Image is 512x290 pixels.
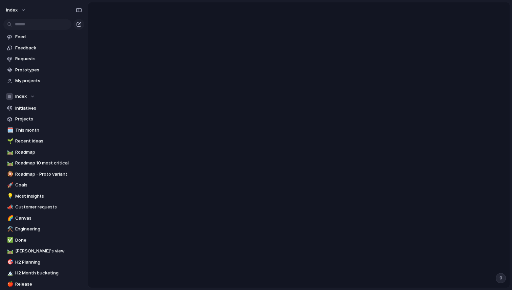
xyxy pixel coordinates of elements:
[15,204,82,210] span: Customer requests
[15,55,82,62] span: Requests
[7,192,12,200] div: 💡
[15,182,82,188] span: Goals
[15,171,82,178] span: Roadmap - Proto variant
[7,148,12,156] div: 🛤️
[7,181,12,189] div: 🚀
[6,193,13,200] button: 💡
[15,281,82,288] span: Release
[6,182,13,188] button: 🚀
[6,204,13,210] button: 📣
[6,226,13,232] button: ⚒️
[3,224,84,234] a: ⚒️Engineering
[3,158,84,168] a: 🛤️Roadmap 10 most critical
[3,147,84,157] a: 🛤️Roadmap
[3,180,84,190] a: 🚀Goals
[3,213,84,223] a: 🌈Canvas
[15,160,82,166] span: Roadmap 10 most critical
[7,137,12,145] div: 🌱
[7,269,12,277] div: 🏔️
[15,77,82,84] span: My projects
[3,91,84,102] button: Index
[15,259,82,266] span: H2 Planning
[15,116,82,122] span: Projects
[15,93,27,100] span: Index
[6,248,13,254] button: 🛤️
[3,169,84,179] a: 🎇Roadmap - Proto variant
[6,237,13,244] button: ✅
[15,270,82,276] span: H2 Month bucketing
[15,67,82,73] span: Prototypes
[7,236,12,244] div: ✅
[3,125,84,135] a: 🗓️This month
[7,247,12,255] div: 🛤️
[15,193,82,200] span: Most insights
[3,76,84,86] a: My projects
[15,215,82,222] span: Canvas
[6,127,13,134] button: 🗓️
[7,170,12,178] div: 🎇
[15,45,82,51] span: Feedback
[7,203,12,211] div: 📣
[15,226,82,232] span: Engineering
[3,103,84,113] a: Initiatives
[15,138,82,144] span: Recent ideas
[3,136,84,146] a: 🌱Recent ideas
[3,246,84,256] a: 🛤️[PERSON_NAME]'s view
[7,126,12,134] div: 🗓️
[3,54,84,64] a: Requests
[3,32,84,42] a: Feed
[15,127,82,134] span: This month
[6,149,13,156] button: 🛤️
[7,258,12,266] div: 🎯
[3,268,84,278] a: 🏔️H2 Month bucketing
[3,5,29,16] button: Index
[15,248,82,254] span: [PERSON_NAME]'s view
[15,34,82,40] span: Feed
[7,159,12,167] div: 🛤️
[3,114,84,124] a: Projects
[6,215,13,222] button: 🌈
[3,65,84,75] a: Prototypes
[6,281,13,288] button: 🍎
[15,105,82,112] span: Initiatives
[15,149,82,156] span: Roadmap
[6,270,13,276] button: 🏔️
[6,7,18,14] span: Index
[7,214,12,222] div: 🌈
[3,202,84,212] a: 📣Customer requests
[3,235,84,245] a: ✅Done
[7,280,12,288] div: 🍎
[6,138,13,144] button: 🌱
[6,171,13,178] button: 🎇
[3,279,84,289] a: 🍎Release
[3,43,84,53] a: Feedback
[6,259,13,266] button: 🎯
[7,225,12,233] div: ⚒️
[6,160,13,166] button: 🛤️
[3,257,84,267] a: 🎯H2 Planning
[3,191,84,201] a: 💡Most insights
[15,237,82,244] span: Done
